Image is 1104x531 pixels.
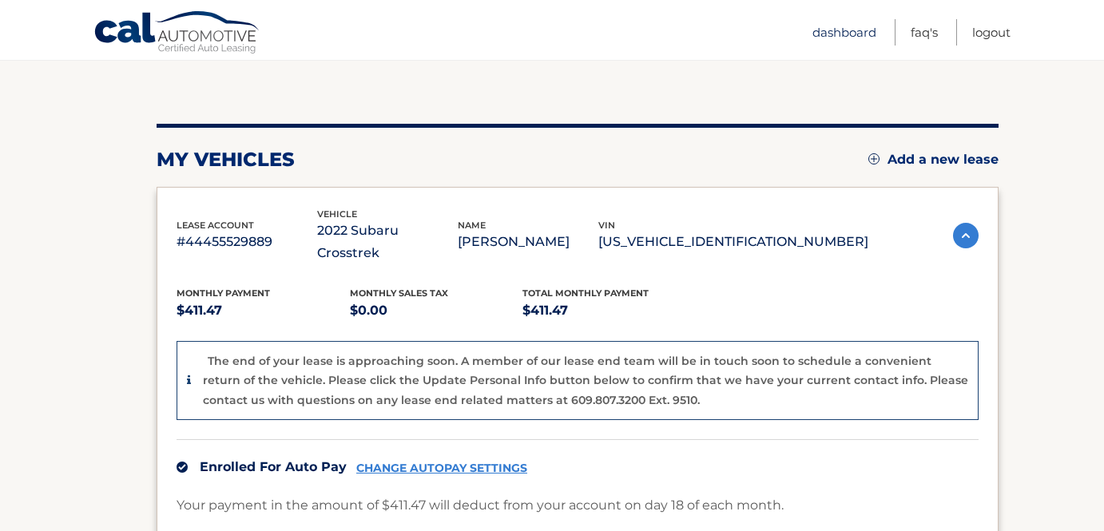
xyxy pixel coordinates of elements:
[93,10,261,57] a: Cal Automotive
[356,462,527,475] a: CHANGE AUTOPAY SETTINGS
[177,287,270,299] span: Monthly Payment
[868,152,999,168] a: Add a new lease
[177,220,254,231] span: lease account
[177,299,350,322] p: $411.47
[812,19,876,46] a: Dashboard
[522,299,696,322] p: $411.47
[972,19,1011,46] a: Logout
[953,223,979,248] img: accordion-active.svg
[598,220,615,231] span: vin
[317,208,357,220] span: vehicle
[458,231,598,253] p: [PERSON_NAME]
[350,299,523,322] p: $0.00
[911,19,938,46] a: FAQ's
[522,287,649,299] span: Total Monthly Payment
[317,220,458,264] p: 2022 Subaru Crosstrek
[177,462,188,473] img: check.svg
[200,459,347,474] span: Enrolled For Auto Pay
[350,287,448,299] span: Monthly sales Tax
[157,148,295,172] h2: my vehicles
[868,153,880,164] img: add.svg
[598,231,868,253] p: [US_VEHICLE_IDENTIFICATION_NUMBER]
[177,231,317,253] p: #44455529889
[203,354,968,407] p: The end of your lease is approaching soon. A member of our lease end team will be in touch soon t...
[177,494,784,517] p: Your payment in the amount of $411.47 will deduct from your account on day 18 of each month.
[458,220,486,231] span: name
